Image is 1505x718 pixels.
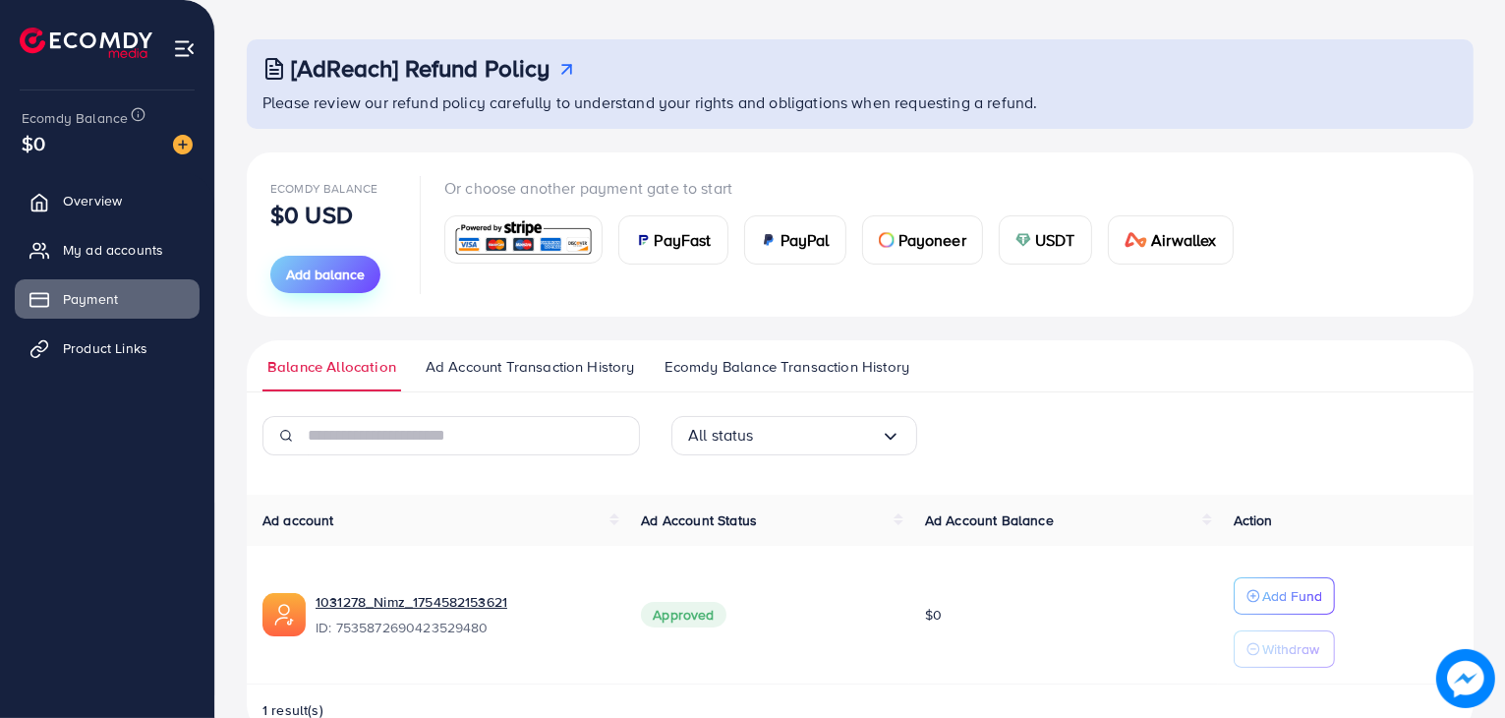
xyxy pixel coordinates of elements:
[63,338,147,358] span: Product Links
[22,129,45,157] span: $0
[173,135,193,154] img: image
[451,218,596,261] img: card
[635,232,651,248] img: card
[444,176,1249,200] p: Or choose another payment gate to start
[1035,228,1075,252] span: USDT
[1262,637,1319,661] p: Withdraw
[879,232,895,248] img: card
[665,356,909,378] span: Ecomdy Balance Transaction History
[641,510,757,530] span: Ad Account Status
[1125,232,1148,248] img: card
[925,605,942,625] span: $0
[262,593,306,636] img: ic-ads-acc.e4c84228.svg
[63,191,122,210] span: Overview
[286,265,365,284] span: Add balance
[688,420,754,450] span: All status
[754,420,881,450] input: Search for option
[1234,510,1273,530] span: Action
[173,37,196,60] img: menu
[267,356,396,378] span: Balance Allocation
[262,90,1462,114] p: Please review our refund policy carefully to understand your rights and obligations when requesti...
[270,180,377,197] span: Ecomdy Balance
[1262,584,1322,608] p: Add Fund
[15,181,200,220] a: Overview
[898,228,966,252] span: Payoneer
[655,228,712,252] span: PayFast
[781,228,830,252] span: PayPal
[862,215,983,265] a: cardPayoneer
[999,215,1092,265] a: cardUSDT
[63,289,118,309] span: Payment
[761,232,777,248] img: card
[262,510,334,530] span: Ad account
[618,215,728,265] a: cardPayFast
[15,230,200,269] a: My ad accounts
[444,215,603,264] a: card
[63,240,163,260] span: My ad accounts
[316,592,507,612] a: 1031278_Nimz_1754582153621
[270,256,380,293] button: Add balance
[1108,215,1234,265] a: cardAirwallex
[270,203,353,226] p: $0 USD
[426,356,635,378] span: Ad Account Transaction History
[20,28,152,58] img: logo
[641,602,725,628] span: Approved
[1436,649,1494,707] img: image
[316,592,609,637] div: <span class='underline'>1031278_Nimz_1754582153621</span></br>7535872690423529480
[1234,630,1335,668] button: Withdraw
[1151,228,1216,252] span: Airwallex
[744,215,846,265] a: cardPayPal
[671,416,917,455] div: Search for option
[1234,577,1335,615] button: Add Fund
[15,329,200,368] a: Product Links
[291,54,550,83] h3: [AdReach] Refund Policy
[22,108,128,128] span: Ecomdy Balance
[925,510,1054,530] span: Ad Account Balance
[1015,232,1031,248] img: card
[316,618,609,637] span: ID: 7535872690423529480
[15,279,200,319] a: Payment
